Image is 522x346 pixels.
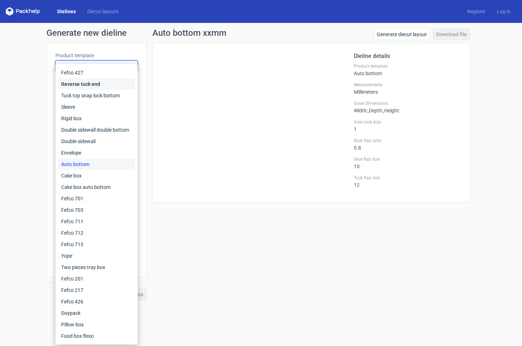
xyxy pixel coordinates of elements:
div: Yope [58,250,135,262]
div: Pillow box [58,319,135,330]
div: Fefco 426 [58,296,135,307]
h1: Auto bottom xxmm [152,29,226,37]
a: Generate diecut layout [374,29,430,40]
h1: Generate new dieline [47,29,476,37]
div: Fefco 427 [58,67,135,78]
div: Two pieces tray box [58,262,135,273]
label: Tuck flap size [354,175,461,181]
a: Dielines [52,8,82,15]
div: Rigid box [58,113,135,124]
div: Fefco 701 [58,193,135,204]
div: Doypack [58,307,135,319]
div: Fefco 201 [58,273,135,284]
label: Outer Dimensions [354,101,461,106]
label: Glue flap size [354,156,461,162]
span: Auto bottom [59,63,129,70]
div: 0.8 [354,138,461,151]
div: Double sidewall [58,136,135,147]
div: Envelope [58,147,135,159]
span: , Depth : [368,108,383,113]
a: Log in [491,8,516,15]
div: Auto bottom [58,159,135,170]
div: 12 [354,175,461,188]
div: 1 [354,119,461,132]
div: Cake box auto bottom [58,181,135,193]
div: Millimeters [354,82,461,95]
a: Register [462,8,491,15]
div: Reverse tuck end [58,78,135,90]
label: Dust flap ratio [354,138,461,143]
label: Auto lock size [354,119,461,125]
div: Auto bottom [354,63,461,76]
label: Product template [354,63,461,69]
label: Measurements [354,82,461,88]
div: Tuck top snap lock bottom [58,90,135,101]
div: Cake box [58,170,135,181]
div: Fefco 711 [58,216,135,227]
div: Sleeve [58,101,135,113]
div: Double sidewall double bottom [58,124,135,136]
div: Fefco 713 [58,239,135,250]
div: Fefco 712 [58,227,135,239]
div: Food box flexo [58,330,135,342]
h2: Dieline details [354,52,461,60]
span: Width : [354,108,368,113]
div: 10 [354,156,461,169]
label: Product template [55,52,138,59]
a: Diecut layouts [82,8,125,15]
div: Fefco 703 [58,204,135,216]
div: Fefco 217 [58,284,135,296]
span: , Height : [383,108,400,113]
